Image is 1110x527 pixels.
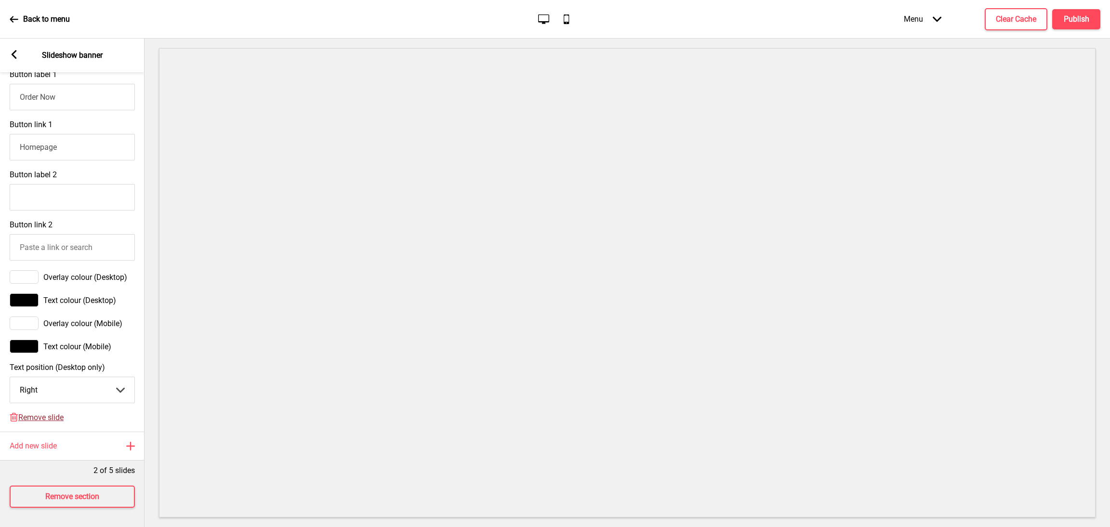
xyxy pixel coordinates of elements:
[894,5,951,33] div: Menu
[10,6,70,32] a: Back to menu
[10,170,57,179] label: Button label 2
[10,340,135,353] div: Text colour (Mobile)
[43,273,127,282] span: Overlay colour (Desktop)
[10,270,135,284] div: Overlay colour (Desktop)
[1064,14,1089,25] h4: Publish
[93,465,135,476] p: 2 of 5 slides
[10,70,57,79] label: Button label 1
[10,486,135,508] button: Remove section
[43,296,116,305] span: Text colour (Desktop)
[23,14,70,25] p: Back to menu
[10,316,135,330] div: Overlay colour (Mobile)
[43,342,111,351] span: Text colour (Mobile)
[985,8,1047,30] button: Clear Cache
[18,413,64,422] span: Remove slide
[1052,9,1100,29] button: Publish
[10,120,53,129] label: Button link 1
[10,293,135,307] div: Text colour (Desktop)
[996,14,1036,25] h4: Clear Cache
[10,134,135,160] input: Paste a link or search
[45,491,99,502] h4: Remove section
[43,319,122,328] span: Overlay colour (Mobile)
[10,441,57,451] h4: Add new slide
[42,50,103,61] p: Slideshow banner
[10,220,53,229] label: Button link 2
[10,234,135,261] input: Paste a link or search
[10,363,135,372] label: Text position (Desktop only)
